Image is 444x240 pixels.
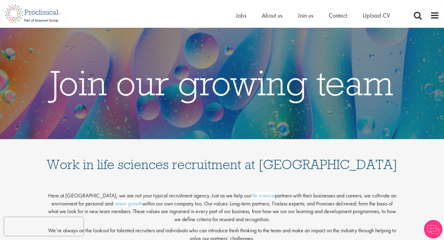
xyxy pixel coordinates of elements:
[113,200,142,207] a: career growth
[46,145,398,171] h1: Work in life sciences recruitment at [GEOGRAPHIC_DATA]
[363,11,390,19] a: Upload CV
[424,220,442,238] img: Chatbot
[236,11,246,19] a: Jobs
[329,11,347,19] a: Contact
[46,187,398,223] p: Here at [GEOGRAPHIC_DATA], we are not your typical recruitment agency. Just as we help our partne...
[4,217,83,236] iframe: reCAPTCHA
[251,192,275,199] a: life science
[298,11,313,19] a: Join us
[262,11,282,19] a: About us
